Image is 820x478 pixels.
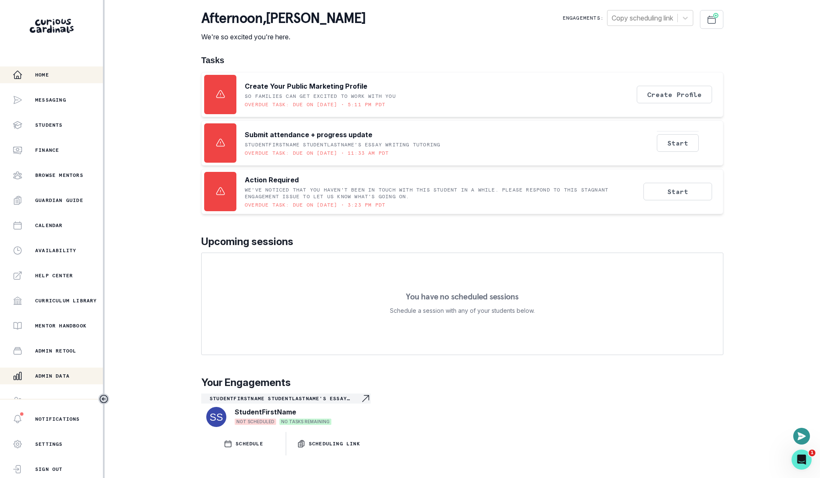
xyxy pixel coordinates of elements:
p: afternoon , [PERSON_NAME] [201,10,366,27]
p: You have no scheduled sessions [406,292,518,301]
p: Help Center [35,272,73,279]
p: Engagements: [563,15,604,21]
p: Schedule a session with any of your students below. [390,306,535,316]
p: StudentFirstName [235,407,296,417]
p: Finance [35,147,59,153]
button: Toggle sidebar [98,394,109,404]
p: Submit attendance + progress update [245,130,372,140]
iframe: Intercom live chat [792,450,812,470]
p: Students [35,122,63,128]
p: Action Required [245,175,299,185]
img: Curious Cardinals Logo [30,19,74,33]
button: Scheduling Link [286,432,371,455]
p: Browse Mentors [35,172,83,179]
p: Notifications [35,416,80,422]
button: Schedule Sessions [700,10,723,29]
a: StudentFirstName StudentLastName's Essay Writing tutoringNavigate to engagement pageStudentFirstN... [201,394,371,429]
span: 1 [809,450,815,456]
p: Scheduling Link [309,440,360,447]
p: Matching [35,398,63,404]
p: Overdue task: Due on [DATE] • 3:23 PM PDT [245,202,385,208]
span: NOT SCHEDULED [235,419,276,425]
h1: Tasks [201,55,723,65]
p: Upcoming sessions [201,234,723,249]
p: Guardian Guide [35,197,83,204]
button: Start [643,183,712,200]
p: Settings [35,441,63,447]
p: SO FAMILIES CAN GET EXCITED TO WORK WITH YOU [245,93,396,100]
p: Mentor Handbook [35,322,87,329]
p: SCHEDULE [236,440,263,447]
img: svg [206,407,226,427]
p: Admin Retool [35,348,76,354]
p: Overdue task: Due on [DATE] • 11:33 AM PDT [245,150,389,156]
p: Create Your Public Marketing Profile [245,81,367,91]
span: NO TASKS REMAINING [279,419,331,425]
p: Admin Data [35,373,69,379]
p: We've noticed that you haven't been in touch with this student in a while. Please respond to this... [245,187,640,200]
p: Your Engagements [201,375,723,390]
p: Calendar [35,222,63,229]
p: Sign Out [35,466,63,473]
p: StudentFirstName StudentLastName's Essay Writing tutoring [245,141,440,148]
p: Availability [35,247,76,254]
button: Create Profile [637,86,712,103]
p: Home [35,72,49,78]
p: Overdue task: Due on [DATE] • 5:11 PM PDT [245,101,385,108]
p: We're so excited you're here. [201,32,366,42]
p: Curriculum Library [35,297,97,304]
p: StudentFirstName StudentLastName's Essay Writing tutoring [210,395,361,402]
button: SCHEDULE [201,432,286,455]
button: Start [657,134,699,152]
button: Open or close messaging widget [793,428,810,445]
p: Messaging [35,97,66,103]
svg: Navigate to engagement page [361,394,371,404]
